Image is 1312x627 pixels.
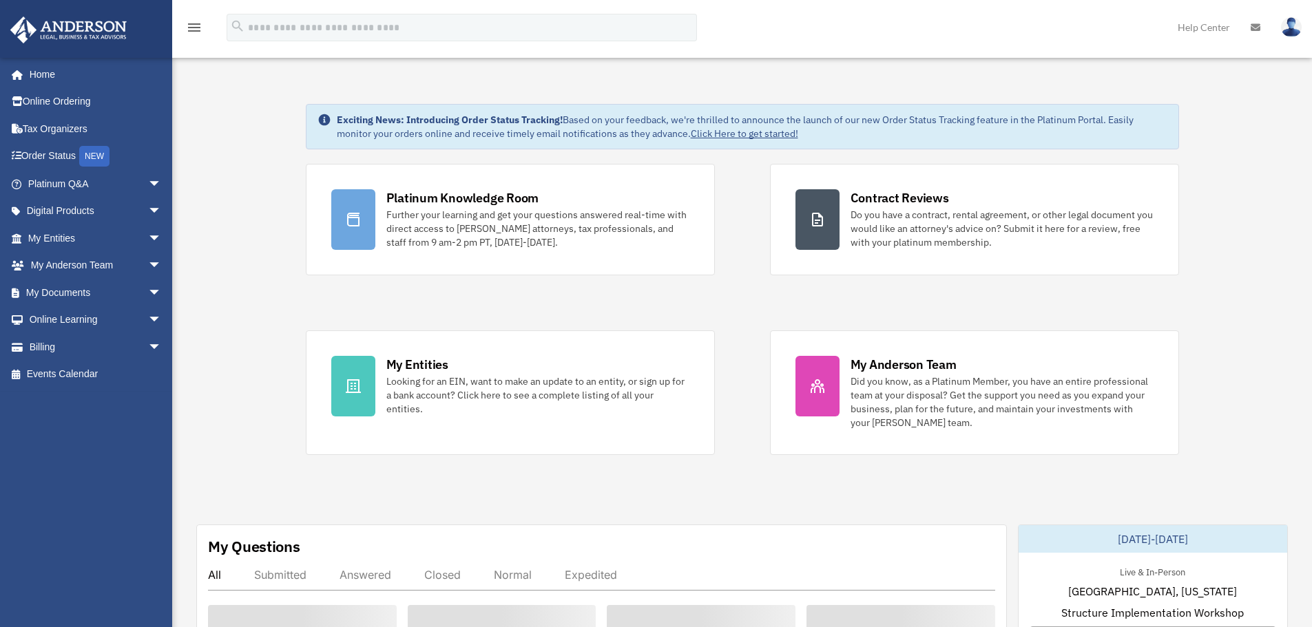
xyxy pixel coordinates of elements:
span: arrow_drop_down [148,224,176,253]
span: [GEOGRAPHIC_DATA], [US_STATE] [1068,583,1237,599]
a: Platinum Q&Aarrow_drop_down [10,170,183,198]
i: search [230,19,245,34]
div: Closed [424,568,461,582]
span: Structure Implementation Workshop [1061,604,1244,621]
div: [DATE]-[DATE] [1019,525,1287,553]
a: Online Ordering [10,88,183,116]
a: Events Calendar [10,361,183,388]
div: My Questions [208,536,300,557]
div: Normal [494,568,532,582]
a: My Entitiesarrow_drop_down [10,224,183,252]
div: Submitted [254,568,306,582]
i: menu [186,19,202,36]
div: Further your learning and get your questions answered real-time with direct access to [PERSON_NAM... [386,208,689,249]
div: All [208,568,221,582]
span: arrow_drop_down [148,170,176,198]
a: Order StatusNEW [10,142,183,171]
div: Platinum Knowledge Room [386,189,539,206]
img: Anderson Advisors Platinum Portal [6,17,131,43]
span: arrow_drop_down [148,252,176,280]
a: Platinum Knowledge Room Further your learning and get your questions answered real-time with dire... [306,164,715,275]
a: My Documentsarrow_drop_down [10,279,183,306]
div: My Anderson Team [851,356,957,373]
div: My Entities [386,356,448,373]
span: arrow_drop_down [148,306,176,334]
a: Tax Organizers [10,115,183,142]
a: Digital Productsarrow_drop_down [10,198,183,225]
a: Billingarrow_drop_down [10,333,183,361]
a: menu [186,24,202,36]
div: Answered [340,568,391,582]
div: NEW [79,146,110,167]
div: Based on your feedback, we're thrilled to announce the launch of our new Order Status Tracking fe... [337,113,1167,140]
div: Do you have a contract, rental agreement, or other legal document you would like an attorney's ad... [851,208,1154,249]
span: arrow_drop_down [148,333,176,361]
a: Click Here to get started! [691,127,798,140]
div: Did you know, as a Platinum Member, you have an entire professional team at your disposal? Get th... [851,374,1154,429]
strong: Exciting News: Introducing Order Status Tracking! [337,114,563,126]
a: My Entities Looking for an EIN, want to make an update to an entity, or sign up for a bank accoun... [306,330,715,455]
div: Contract Reviews [851,189,949,206]
a: Contract Reviews Do you have a contract, rental agreement, or other legal document you would like... [770,164,1179,275]
a: Online Learningarrow_drop_down [10,306,183,334]
span: arrow_drop_down [148,279,176,307]
div: Looking for an EIN, want to make an update to an entity, or sign up for a bank account? Click her... [386,374,689,416]
a: Home [10,61,176,88]
div: Expedited [565,568,617,582]
span: arrow_drop_down [148,198,176,226]
img: User Pic [1281,17,1302,37]
div: Live & In-Person [1109,564,1196,578]
a: My Anderson Team Did you know, as a Platinum Member, you have an entire professional team at your... [770,330,1179,455]
a: My Anderson Teamarrow_drop_down [10,252,183,279]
